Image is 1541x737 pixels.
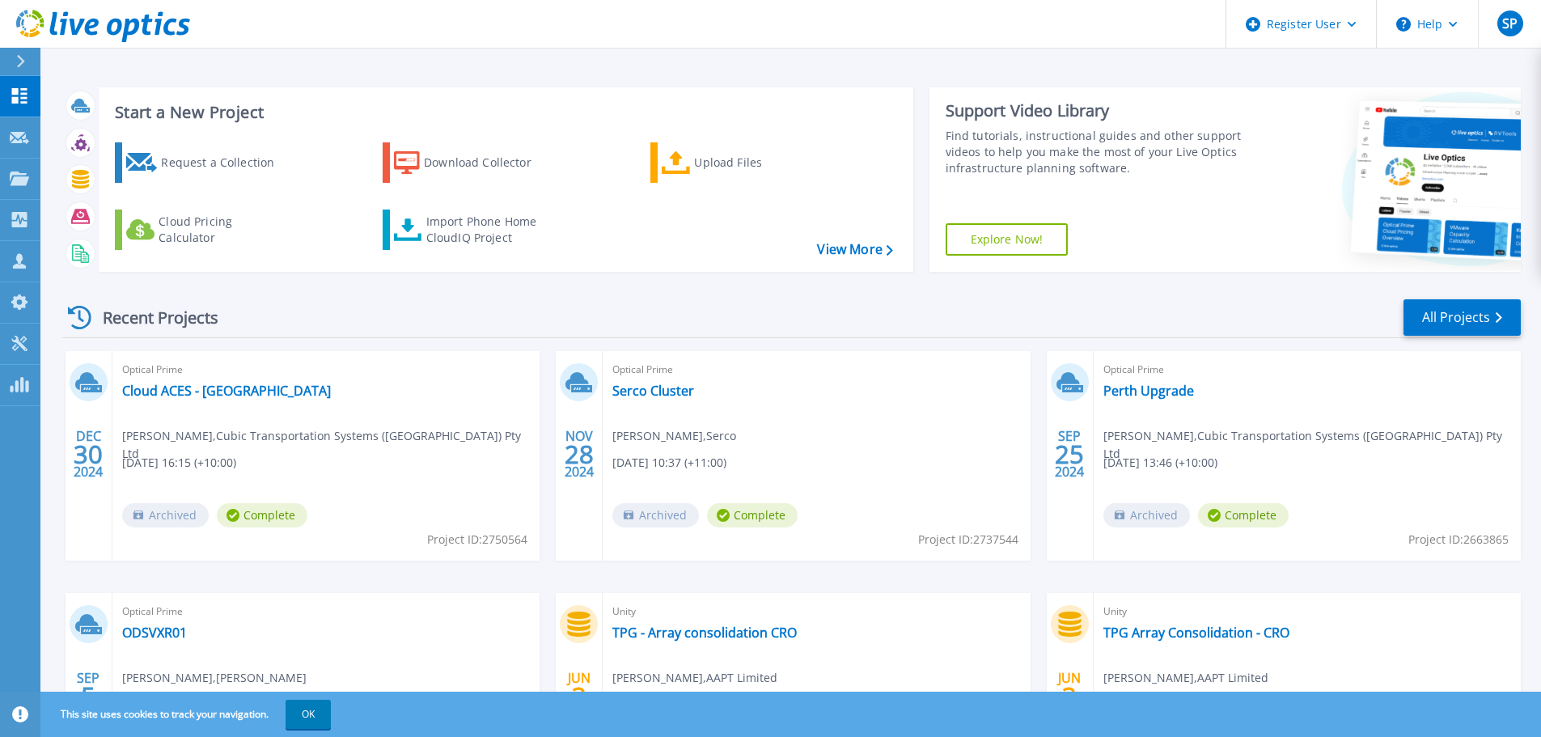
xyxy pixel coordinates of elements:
[612,383,694,399] a: Serco Cluster
[159,214,288,246] div: Cloud Pricing Calculator
[1408,531,1509,549] span: Project ID: 2663865
[44,700,331,729] span: This site uses cookies to track your navigation.
[73,425,104,484] div: DEC 2024
[383,142,563,183] a: Download Collector
[817,242,892,257] a: View More
[122,454,236,472] span: [DATE] 16:15 (+10:00)
[946,128,1247,176] div: Find tutorials, instructional guides and other support videos to help you make the most of your L...
[427,531,527,549] span: Project ID: 2750564
[918,531,1018,549] span: Project ID: 2737544
[946,223,1069,256] a: Explore Now!
[122,669,307,687] span: [PERSON_NAME] , [PERSON_NAME]
[122,603,530,621] span: Optical Prime
[286,700,331,729] button: OK
[564,667,595,726] div: JUN 2024
[1502,17,1518,30] span: SP
[81,689,95,703] span: 5
[122,361,530,379] span: Optical Prime
[612,603,1020,621] span: Unity
[122,383,331,399] a: Cloud ACES - [GEOGRAPHIC_DATA]
[612,361,1020,379] span: Optical Prime
[122,503,209,527] span: Archived
[122,427,540,463] span: [PERSON_NAME] , Cubic Transportation Systems ([GEOGRAPHIC_DATA]) Pty Ltd
[1062,689,1077,703] span: 3
[1054,667,1085,726] div: JUN 2024
[612,625,797,641] a: TPG - Array consolidation CRO
[1055,447,1084,461] span: 25
[217,503,307,527] span: Complete
[426,214,552,246] div: Import Phone Home CloudIQ Project
[1103,603,1511,621] span: Unity
[707,503,798,527] span: Complete
[612,454,726,472] span: [DATE] 10:37 (+11:00)
[73,667,104,726] div: SEP 2024
[612,669,777,687] span: [PERSON_NAME] , AAPT Limited
[62,298,240,337] div: Recent Projects
[1054,425,1085,484] div: SEP 2024
[1103,625,1289,641] a: TPG Array Consolidation - CRO
[564,425,595,484] div: NOV 2024
[122,625,187,641] a: ODSVXR01
[74,447,103,461] span: 30
[161,146,290,179] div: Request a Collection
[115,210,295,250] a: Cloud Pricing Calculator
[1403,299,1521,336] a: All Projects
[946,100,1247,121] div: Support Video Library
[1103,669,1268,687] span: [PERSON_NAME] , AAPT Limited
[424,146,553,179] div: Download Collector
[694,146,823,179] div: Upload Files
[1103,454,1217,472] span: [DATE] 13:46 (+10:00)
[1198,503,1289,527] span: Complete
[1103,427,1521,463] span: [PERSON_NAME] , Cubic Transportation Systems ([GEOGRAPHIC_DATA]) Pty Ltd
[1103,503,1190,527] span: Archived
[115,104,892,121] h3: Start a New Project
[115,142,295,183] a: Request a Collection
[572,689,586,703] span: 3
[1103,361,1511,379] span: Optical Prime
[612,427,736,445] span: [PERSON_NAME] , Serco
[612,503,699,527] span: Archived
[650,142,831,183] a: Upload Files
[1103,383,1194,399] a: Perth Upgrade
[565,447,594,461] span: 28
